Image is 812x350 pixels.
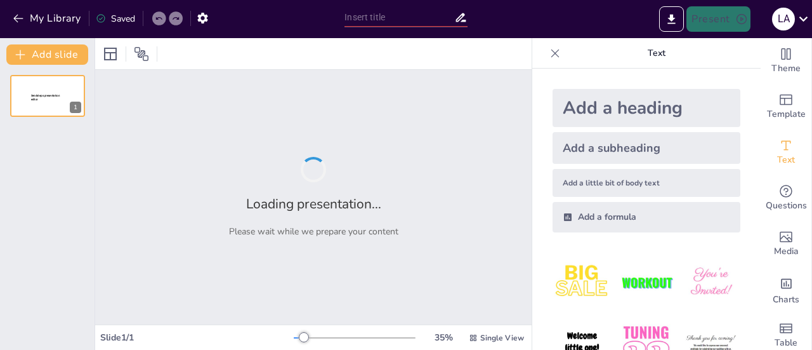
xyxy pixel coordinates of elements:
[565,38,748,69] p: Text
[229,225,398,238] p: Please wait while we prepare your content
[775,336,797,350] span: Table
[70,102,81,113] div: 1
[761,267,811,313] div: Add charts and graphs
[344,8,454,27] input: Insert title
[772,6,795,32] button: L A
[246,195,381,213] h2: Loading presentation...
[681,253,740,312] img: 3.jpeg
[772,8,795,30] div: L A
[659,6,684,32] button: Export to PowerPoint
[553,89,740,127] div: Add a heading
[761,38,811,84] div: Change the overall theme
[100,332,294,344] div: Slide 1 / 1
[774,245,799,259] span: Media
[100,44,121,64] div: Layout
[553,169,740,197] div: Add a little bit of body text
[777,153,795,167] span: Text
[761,84,811,130] div: Add ready made slides
[773,293,799,307] span: Charts
[10,75,85,117] div: 1
[31,94,60,101] span: Sendsteps presentation editor
[617,253,676,312] img: 2.jpeg
[428,332,459,344] div: 35 %
[766,199,807,213] span: Questions
[761,130,811,175] div: Add text boxes
[134,46,149,62] span: Position
[761,175,811,221] div: Get real-time input from your audience
[553,132,740,164] div: Add a subheading
[6,44,88,65] button: Add slide
[686,6,750,32] button: Present
[767,107,806,121] span: Template
[96,13,135,25] div: Saved
[771,62,801,76] span: Theme
[553,253,612,312] img: 1.jpeg
[553,202,740,232] div: Add a formula
[480,333,524,343] span: Single View
[10,8,86,29] button: My Library
[761,221,811,267] div: Add images, graphics, shapes or video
